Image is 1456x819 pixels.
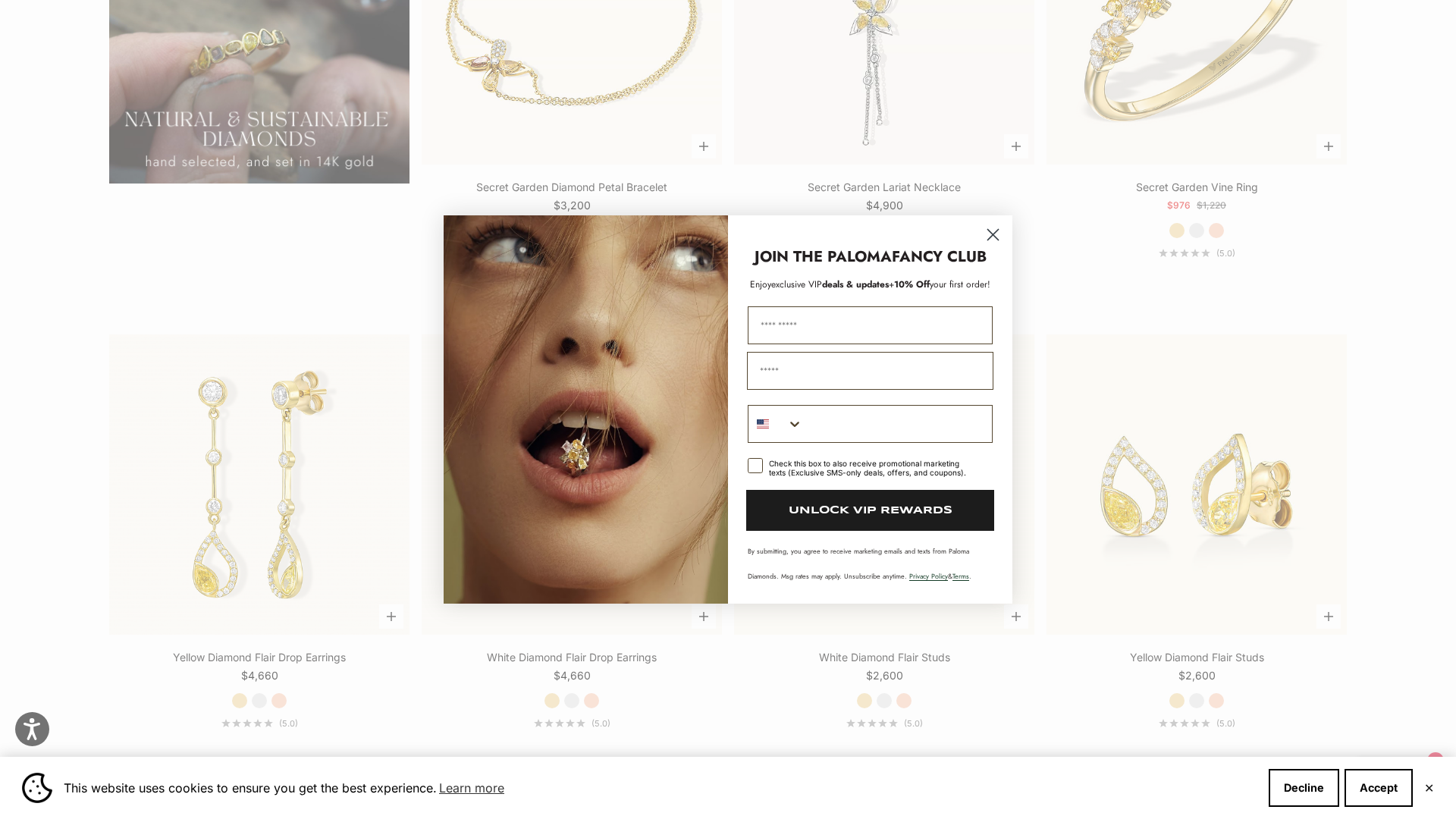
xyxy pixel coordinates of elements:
input: Email [747,352,993,390]
span: This website uses cookies to ensure you get the best experience. [64,777,1257,799]
a: Learn more [437,777,507,799]
span: Enjoy [750,278,771,291]
img: Loading... [444,215,728,604]
span: exclusive VIP [771,278,822,291]
p: By submitting, you agree to receive marketing emails and texts from Paloma Diamonds. Msg rates ma... [748,546,993,581]
div: Check this box to also receive promotional marketing texts (Exclusive SMS-only deals, offers, and... [769,459,974,477]
span: 10% Off [894,278,930,291]
input: First Name [748,306,993,344]
a: Terms [952,571,969,581]
button: Close [1424,783,1434,792]
img: Cookie banner [22,773,52,803]
strong: JOIN THE PALOMA [755,246,892,268]
button: Accept [1345,769,1413,807]
img: United States [757,418,769,430]
strong: FANCY CLUB [892,246,987,268]
button: Close dialog [980,221,1006,248]
button: UNLOCK VIP REWARDS [746,490,994,531]
button: Decline [1269,769,1339,807]
a: Privacy Policy [909,571,948,581]
button: Search Countries [748,406,803,442]
span: + your first order! [889,278,990,291]
span: deals & updates [771,278,889,291]
span: & . [909,571,971,581]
